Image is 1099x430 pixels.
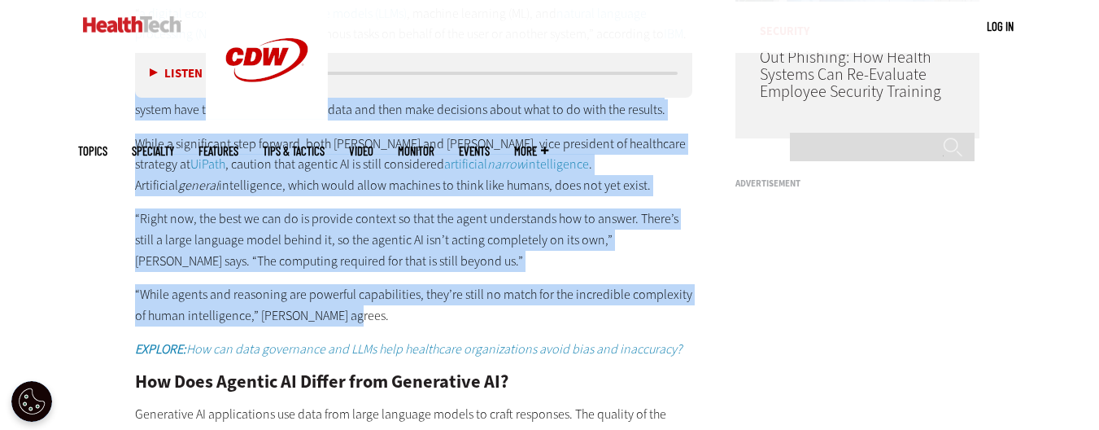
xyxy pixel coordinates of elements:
[206,107,328,125] a: CDW
[514,145,548,157] span: More
[987,18,1014,35] div: User menu
[83,16,181,33] img: Home
[735,179,979,188] h3: Advertisement
[198,145,238,157] a: Features
[349,145,373,157] a: Video
[135,340,186,358] strong: EXPLORE:
[135,208,693,271] p: “Right now, the best we can do is provide context so that the agent understands how to answer. Th...
[987,19,1014,33] a: Log in
[11,381,52,422] button: Open Preferences
[178,177,219,194] em: general
[11,381,52,422] div: Cookie Settings
[78,145,107,157] span: Topics
[132,145,174,157] span: Specialty
[135,284,693,326] p: “While agents and reasoning are powerful capabilities, they’re still no match for the incredible ...
[263,145,325,157] a: Tips & Tactics
[135,340,682,358] em: How can data governance and LLMs help healthcare organizations avoid bias and inaccuracy?
[735,195,979,399] iframe: advertisement
[398,145,434,157] a: MonITor
[459,145,490,157] a: Events
[135,340,682,358] a: EXPLORE:How can data governance and LLMs help healthcare organizations avoid bias and inaccuracy?
[135,373,693,391] h2: How Does Agentic AI Differ from Generative AI?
